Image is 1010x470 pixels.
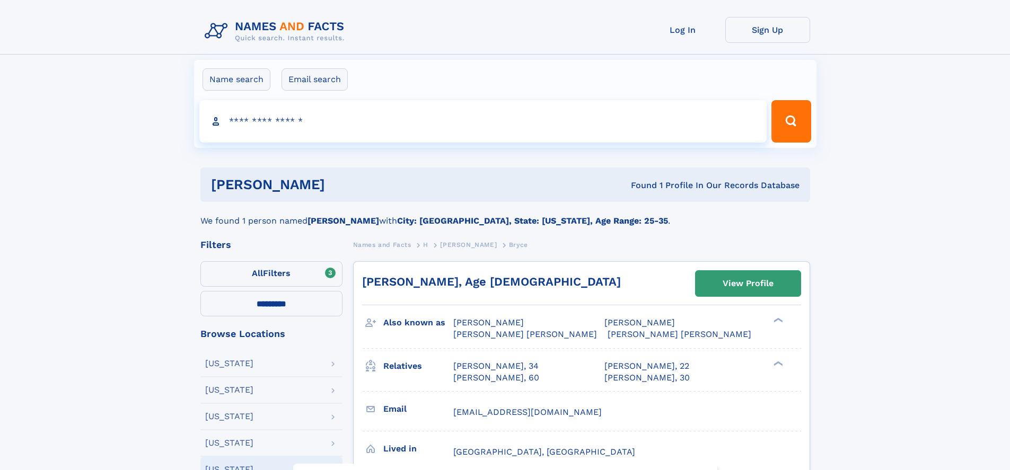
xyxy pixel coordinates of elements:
[723,271,774,296] div: View Profile
[640,17,725,43] a: Log In
[725,17,810,43] a: Sign Up
[604,360,689,372] a: [PERSON_NAME], 22
[453,329,597,339] span: [PERSON_NAME] [PERSON_NAME]
[383,314,453,332] h3: Also known as
[453,317,524,327] span: [PERSON_NAME]
[771,360,784,367] div: ❯
[509,241,528,249] span: Bryce
[282,68,348,91] label: Email search
[453,407,602,417] span: [EMAIL_ADDRESS][DOMAIN_NAME]
[383,440,453,458] h3: Lived in
[362,275,621,288] a: [PERSON_NAME], Age [DEMOGRAPHIC_DATA]
[453,360,539,372] a: [PERSON_NAME], 34
[771,100,811,143] button: Search Button
[397,216,668,226] b: City: [GEOGRAPHIC_DATA], State: [US_STATE], Age Range: 25-35
[200,202,810,227] div: We found 1 person named with .
[205,359,253,368] div: [US_STATE]
[383,357,453,375] h3: Relatives
[604,372,690,384] a: [PERSON_NAME], 30
[440,241,497,249] span: [PERSON_NAME]
[211,178,478,191] h1: [PERSON_NAME]
[205,386,253,394] div: [US_STATE]
[440,238,497,251] a: [PERSON_NAME]
[252,268,263,278] span: All
[200,329,342,339] div: Browse Locations
[453,447,635,457] span: [GEOGRAPHIC_DATA], [GEOGRAPHIC_DATA]
[353,238,411,251] a: Names and Facts
[203,68,270,91] label: Name search
[604,317,675,327] span: [PERSON_NAME]
[383,400,453,418] h3: Email
[200,17,353,46] img: Logo Names and Facts
[696,271,801,296] a: View Profile
[199,100,767,143] input: search input
[205,439,253,447] div: [US_STATE]
[200,261,342,287] label: Filters
[200,240,342,250] div: Filters
[478,180,800,191] div: Found 1 Profile In Our Records Database
[308,216,379,226] b: [PERSON_NAME]
[423,241,428,249] span: H
[771,317,784,324] div: ❯
[423,238,428,251] a: H
[453,372,539,384] a: [PERSON_NAME], 60
[205,412,253,421] div: [US_STATE]
[608,329,751,339] span: [PERSON_NAME] [PERSON_NAME]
